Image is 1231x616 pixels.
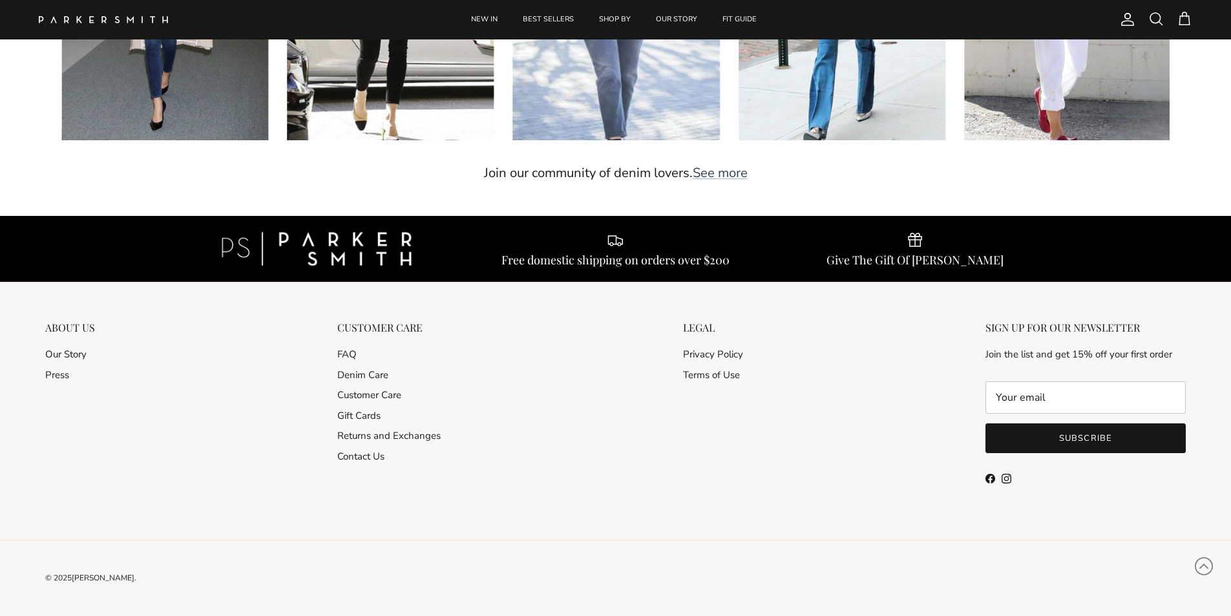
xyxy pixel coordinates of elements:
div: Free domestic shipping on orders over $200 [501,253,730,267]
div: Secondary [32,321,108,494]
iframe: Sign Up via Text for Offers [10,567,132,606]
input: Email [985,381,1186,414]
a: Denim Care [337,368,388,381]
a: Customer Care [337,388,401,401]
div: Secondary [324,321,454,494]
a: Gift Cards [337,409,381,422]
a: Our Story [45,348,87,361]
button: Subscribe [985,423,1186,453]
div: Give The Gift Of [PERSON_NAME] [826,253,1004,267]
a: Parker Smith [39,16,168,23]
p: Join our community of denim lovers. [383,163,848,184]
a: Account [1115,12,1135,27]
a: FAQ [337,348,357,361]
div: CUSTOMER CARE [337,321,441,334]
a: See more [693,164,748,182]
p: Join the list and get 15% off your first order [985,346,1186,362]
svg: Scroll to Top [1194,557,1214,576]
a: Press [45,368,69,381]
a: Returns and Exchanges [337,429,441,442]
a: Terms of Use [683,368,740,381]
div: SIGN UP FOR OUR NEWSLETTER [985,321,1186,334]
a: Privacy Policy [683,348,743,361]
div: Secondary [670,321,756,494]
div: ABOUT US [45,321,95,334]
div: LEGAL [683,321,743,334]
a: Contact Us [337,450,384,463]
